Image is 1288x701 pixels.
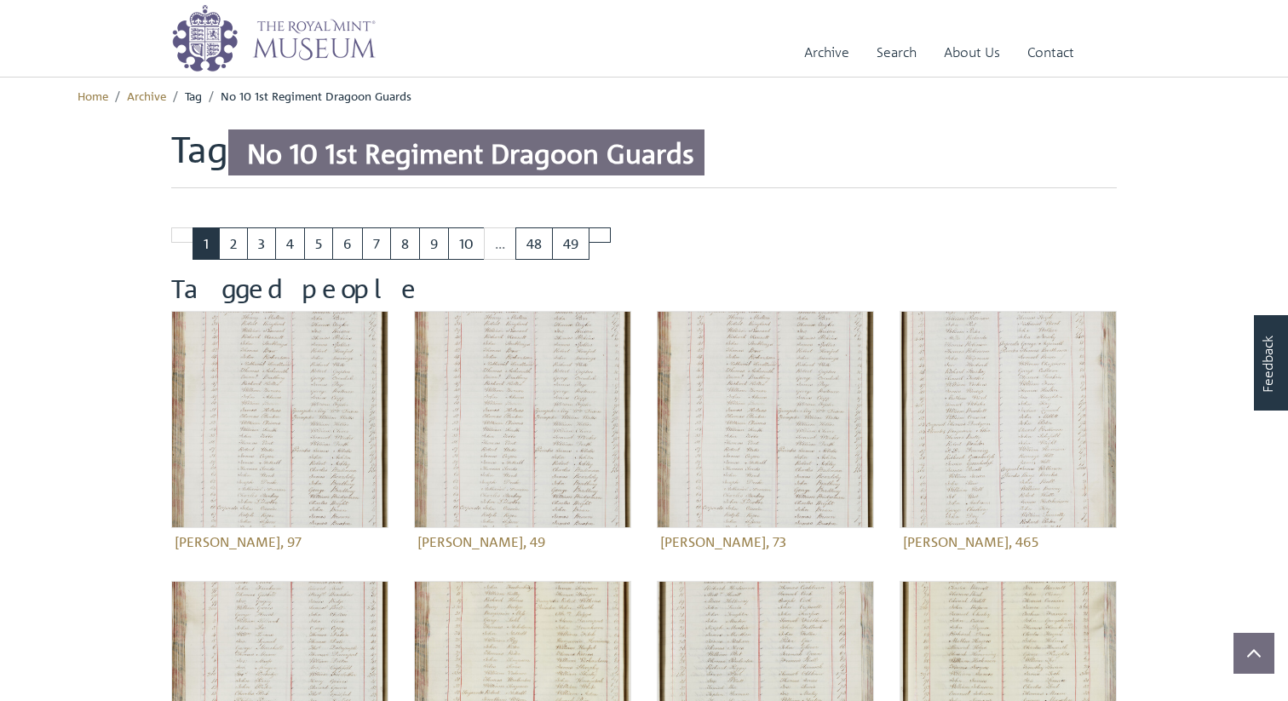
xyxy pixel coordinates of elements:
[1254,315,1288,411] a: Would you like to provide feedback?
[414,311,631,555] a: Adams, John, 49 [PERSON_NAME], 49
[448,227,485,260] a: Goto page 10
[362,227,391,260] a: Goto page 7
[900,311,1117,528] img: Andrews, John, 465
[1027,28,1074,77] a: Contact
[515,227,553,260] a: Goto page 48
[193,227,220,260] span: Goto page 1
[171,273,1117,304] h2: Tagged people
[275,227,305,260] a: Goto page 4
[390,227,420,260] a: Goto page 8
[171,4,376,72] img: logo_wide.png
[127,88,166,103] a: Archive
[228,129,704,176] span: No 10 1st Regiment Dragoon Guards
[304,227,333,260] a: Goto page 5
[171,311,388,555] a: Abbotts, James, 97 [PERSON_NAME], 97
[221,88,411,103] span: No 10 1st Regiment Dragoon Guards
[171,128,1117,187] h1: Tag
[247,227,276,260] a: Goto page 3
[877,28,917,77] a: Search
[1233,633,1274,674] button: Scroll to top
[804,28,849,77] a: Archive
[1256,336,1277,393] span: Feedback
[332,227,363,260] a: Goto page 6
[171,227,193,260] li: Previous page
[552,227,589,260] a: Goto page 49
[185,88,202,103] span: Tag
[589,227,611,243] a: Next page
[219,227,248,260] a: Goto page 2
[414,311,631,528] img: Adams, John, 49
[171,311,388,528] img: Abbotts, James, 97
[78,88,108,103] a: Home
[171,227,1117,260] nav: pagination
[900,311,1117,555] a: Andrews, John, 465 [PERSON_NAME], 465
[944,28,1000,77] a: About Us
[657,311,874,555] a: Adams, John, 73 [PERSON_NAME], 73
[657,311,874,528] img: Adams, John, 73
[419,227,449,260] a: Goto page 9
